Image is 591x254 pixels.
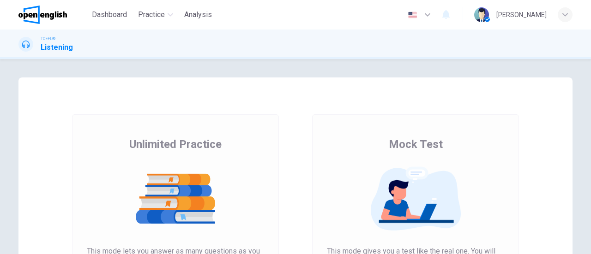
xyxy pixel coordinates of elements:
[18,6,67,24] img: OpenEnglish logo
[474,7,489,22] img: Profile picture
[88,6,131,23] button: Dashboard
[41,35,55,42] span: TOEFL®
[129,137,222,152] span: Unlimited Practice
[41,42,73,53] h1: Listening
[138,9,165,20] span: Practice
[184,9,212,20] span: Analysis
[18,6,88,24] a: OpenEnglish logo
[496,9,547,20] div: [PERSON_NAME]
[181,6,216,23] button: Analysis
[407,12,418,18] img: en
[92,9,127,20] span: Dashboard
[134,6,177,23] button: Practice
[389,137,443,152] span: Mock Test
